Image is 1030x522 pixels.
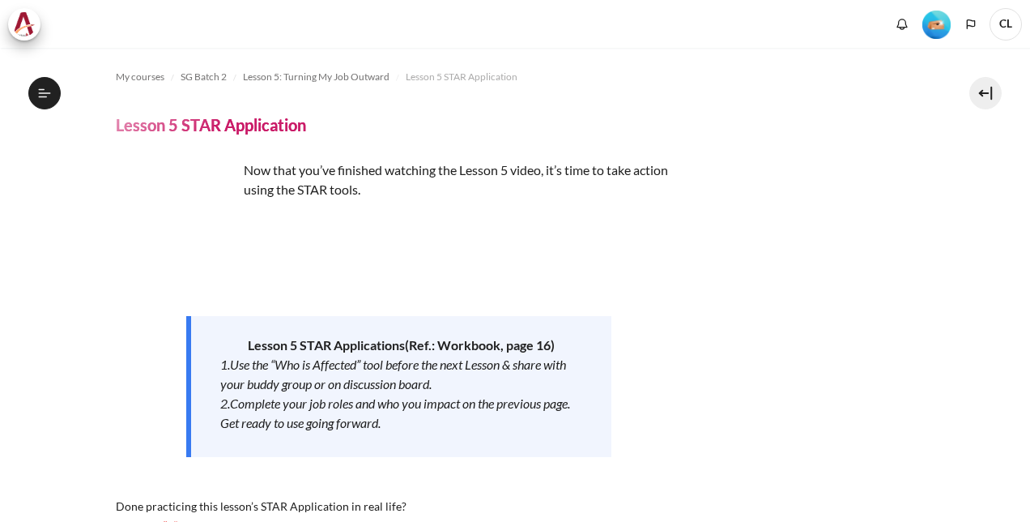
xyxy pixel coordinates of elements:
[8,8,49,41] a: Architeck Architeck
[116,114,306,135] h4: Lesson 5 STAR Application
[116,67,164,87] a: My courses
[959,12,983,36] button: Languages
[890,12,914,36] div: Show notification window with no new notifications
[116,70,164,84] span: My courses
[220,394,582,433] div: 2.Complete your job roles and who you impact on the previous page. Get ready to use going forward.
[922,9,951,39] div: Level #2
[916,9,957,39] a: Level #2
[406,70,517,84] span: Lesson 5 STAR Application
[116,499,406,513] span: Done practicing this lesson’s STAR Application in real life?
[181,70,227,84] span: SG Batch 2
[116,160,237,282] img: df
[405,337,555,353] strong: ( )
[248,337,405,353] strong: Lesson 5 STAR Applications
[243,67,389,87] a: Lesson 5: Turning My Job Outward
[990,8,1022,41] span: CL
[181,67,227,87] a: SG Batch 2
[220,355,582,394] div: 1.Use the “Who is Affected” tool before the next Lesson & share with your buddy group or on discu...
[13,12,36,36] img: Architeck
[922,11,951,39] img: Level #2
[243,70,389,84] span: Lesson 5: Turning My Job Outward
[990,8,1022,41] a: User menu
[244,162,668,197] span: Now that you’ve finished watching the Lesson 5 video, it’s time to take action using the STAR tools.
[406,67,517,87] a: Lesson 5 STAR Application
[116,64,915,90] nav: Navigation bar
[409,337,551,353] span: Ref.: Workbook, page 16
